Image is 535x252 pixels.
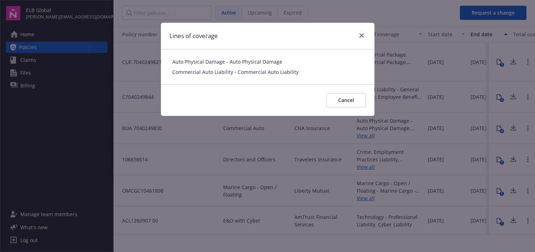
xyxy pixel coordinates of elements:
a: close [357,31,366,40]
span: Commercial Auto Liability - Commercial Auto Liability [172,68,363,76]
span: Auto Physical Damage - Auto Physical Damage [172,58,363,65]
button: Cancel [326,93,366,107]
span: Cancel [338,97,354,103]
h1: Lines of coverage [169,31,218,41]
